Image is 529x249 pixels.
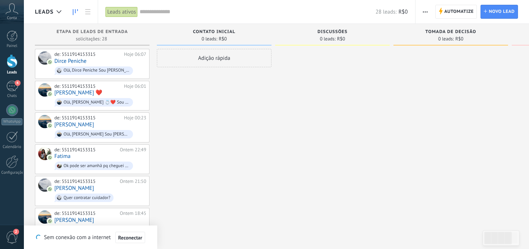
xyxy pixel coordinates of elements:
[1,70,23,75] div: Leads
[54,83,122,89] div: de: 5511914153315
[64,100,130,105] div: Olá, [PERSON_NAME] 💍❤️ Sou [PERSON_NAME], atendente do ChamaMédico. Você busca: ­ 1. Atendimento ...
[444,5,474,18] span: Automatize
[36,231,145,243] div: Sem conexão com a internet
[38,115,51,128] div: mary oliveira
[13,229,19,235] span: 2
[489,5,515,18] span: Novo lead
[219,37,227,41] span: R$0
[64,163,130,169] div: Ok pode ser amanhã pq cheguei agora dê um plantão
[47,91,53,97] img: com.amocrm.amocrmwa.svg
[399,8,408,15] span: R$0
[57,29,128,35] span: Etapa de leads de entrada
[1,145,23,149] div: Calendário
[157,49,271,67] div: Adição rápida
[7,16,17,21] span: Conta
[1,94,23,98] div: Chats
[38,51,51,65] div: Dirce Peniche
[54,153,71,159] a: Fatima
[435,5,477,19] a: Automatize
[124,51,146,57] div: Hoje 06:07
[54,147,117,153] div: de: 5511914153315
[15,80,21,86] span: 4
[54,115,122,121] div: de: 5511914153315
[1,118,22,125] div: WhatsApp
[38,178,51,192] div: IDA LUZ
[54,122,94,128] a: [PERSON_NAME]
[337,37,345,41] span: R$0
[317,29,348,35] span: Discussões
[54,90,102,96] a: [PERSON_NAME] ❤️
[115,232,145,243] button: Reconectar
[35,8,54,15] span: Leads
[397,29,504,36] div: Tomada de decisão
[375,8,396,15] span: 28 leads:
[124,83,146,89] div: Hoje 06:01
[120,147,146,153] div: Ontem 22:49
[47,155,53,160] img: com.amocrm.amocrmwa.svg
[320,37,336,41] span: 0 leads:
[54,178,117,184] div: de: 5511914153315
[105,7,138,17] div: Leads ativos
[54,210,117,216] div: de: 5511914153315
[54,217,94,223] a: [PERSON_NAME]
[38,147,51,160] div: Fatima
[47,219,53,224] img: com.amocrm.amocrmwa.svg
[64,195,110,201] div: Quer contratar cuidador?
[438,37,454,41] span: 0 leads:
[202,37,217,41] span: 0 leads:
[279,29,386,36] div: Discussões
[193,29,235,35] span: Contato inicial
[1,44,23,48] div: Painel
[124,115,146,121] div: Hoje 00:23
[455,37,463,41] span: R$0
[161,29,268,36] div: Contato inicial
[39,29,146,36] div: Etapa de leads de entrada
[54,185,94,191] a: [PERSON_NAME]
[54,58,86,64] a: Dirce Peniche
[47,187,53,192] img: com.amocrm.amocrmwa.svg
[1,170,23,175] div: Configurações
[118,235,143,240] span: Reconectar
[38,210,51,224] div: João Pedro dias leite Jp
[76,37,107,41] span: solicitações: 28
[54,51,122,57] div: de: 5511914153315
[64,68,130,73] div: Olá, Dirce Peniche Sou [PERSON_NAME], atendente do ChamaMédico. Você busca: ­ 1. Atendimento 2. S...
[47,123,53,128] img: com.amocrm.amocrmwa.svg
[481,5,518,19] a: Novo lead
[425,29,476,35] span: Tomada de decisão
[38,83,51,97] div: Josefa E Jhonatan ❤️
[120,178,146,184] div: Ontem 21:50
[47,59,53,65] img: com.amocrm.amocrmwa.svg
[120,210,146,216] div: Ontem 18:45
[64,132,130,137] div: Olá, [PERSON_NAME] Sou [PERSON_NAME], atendente do ChamaMédico. Você busca: ­ 1. Atendimento 2. S...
